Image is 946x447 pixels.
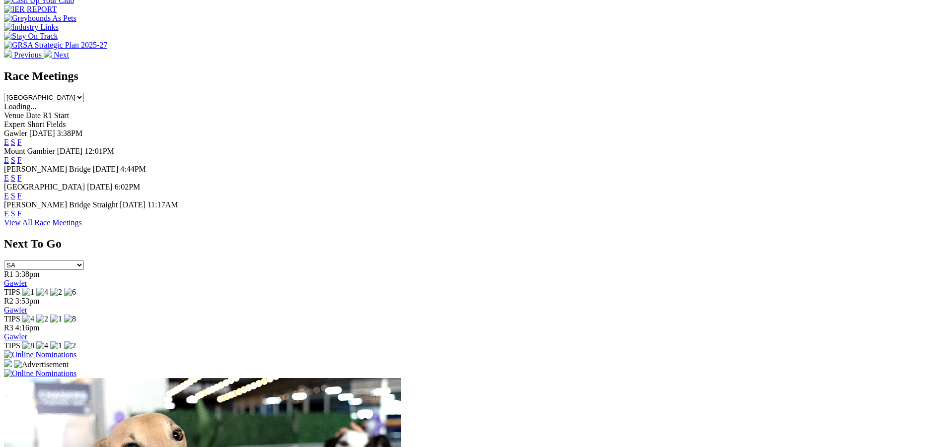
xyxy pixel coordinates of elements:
span: [PERSON_NAME] Bridge Straight [4,200,118,209]
span: R1 [4,270,13,278]
span: 4:44PM [120,165,146,173]
a: View All Race Meetings [4,218,82,227]
a: F [17,209,22,218]
img: Advertisement [14,360,69,369]
span: R2 [4,297,13,305]
img: 1 [50,315,62,323]
span: [DATE] [93,165,119,173]
img: 6 [64,288,76,297]
span: TIPS [4,341,20,350]
span: Fields [46,120,66,128]
a: F [17,138,22,146]
img: Industry Links [4,23,59,32]
span: Loading... [4,102,36,111]
img: 4 [22,315,34,323]
span: Gawler [4,129,27,137]
span: [GEOGRAPHIC_DATA] [4,183,85,191]
img: 15187_Greyhounds_GreysPlayCentral_Resize_SA_WebsiteBanner_300x115_2025.jpg [4,359,12,367]
img: Online Nominations [4,350,76,359]
img: 2 [50,288,62,297]
h2: Race Meetings [4,69,942,83]
span: Short [27,120,45,128]
span: Previous [14,51,42,59]
a: S [11,138,15,146]
span: TIPS [4,315,20,323]
a: Previous [4,51,44,59]
span: [DATE] [120,200,146,209]
a: E [4,192,9,200]
a: E [4,174,9,182]
span: Venue [4,111,24,120]
a: F [17,192,22,200]
a: F [17,156,22,164]
h2: Next To Go [4,237,942,251]
span: [DATE] [87,183,113,191]
a: Gawler [4,332,27,341]
a: E [4,138,9,146]
span: 3:38PM [57,129,83,137]
span: 3:38pm [15,270,40,278]
a: E [4,156,9,164]
span: R3 [4,323,13,332]
img: 1 [22,288,34,297]
span: TIPS [4,288,20,296]
span: Mount Gambier [4,147,55,155]
span: R1 Start [43,111,69,120]
a: Next [44,51,69,59]
img: 8 [22,341,34,350]
img: 4 [36,288,48,297]
img: Stay On Track [4,32,58,41]
span: [DATE] [29,129,55,137]
img: GRSA Strategic Plan 2025-27 [4,41,107,50]
img: chevron-left-pager-white.svg [4,50,12,58]
span: 11:17AM [147,200,178,209]
a: E [4,209,9,218]
a: Gawler [4,306,27,314]
span: 12:01PM [84,147,114,155]
a: S [11,209,15,218]
a: S [11,156,15,164]
img: 2 [36,315,48,323]
span: [DATE] [57,147,83,155]
img: 2 [64,341,76,350]
span: Date [26,111,41,120]
span: Expert [4,120,25,128]
img: IER REPORT [4,5,57,14]
img: chevron-right-pager-white.svg [44,50,52,58]
img: Online Nominations [4,369,76,378]
img: 1 [50,341,62,350]
span: 3:53pm [15,297,40,305]
a: S [11,192,15,200]
a: Gawler [4,279,27,287]
span: 4:16pm [15,323,40,332]
img: 4 [36,341,48,350]
span: Next [54,51,69,59]
img: Greyhounds As Pets [4,14,76,23]
span: [PERSON_NAME] Bridge [4,165,91,173]
img: 8 [64,315,76,323]
a: F [17,174,22,182]
a: S [11,174,15,182]
span: 6:02PM [115,183,141,191]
